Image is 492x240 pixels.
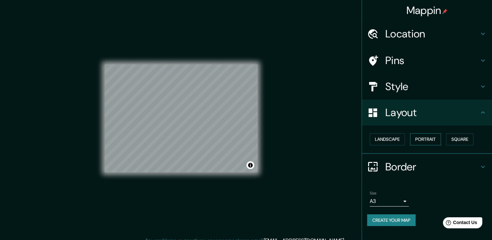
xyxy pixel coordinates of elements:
button: Square [446,133,473,145]
button: Landscape [370,133,405,145]
button: Portrait [410,133,441,145]
div: Style [362,73,492,100]
h4: Pins [385,54,479,67]
div: Pins [362,47,492,73]
img: pin-icon.png [442,9,447,14]
button: Toggle attribution [246,161,254,169]
div: Layout [362,100,492,126]
iframe: Help widget launcher [434,215,485,233]
h4: Mappin [406,4,448,17]
h4: Layout [385,106,479,119]
label: Size [370,190,377,196]
h4: Location [385,27,479,40]
button: Create your map [367,214,416,226]
h4: Style [385,80,479,93]
h4: Border [385,160,479,173]
div: Border [362,154,492,180]
div: Location [362,21,492,47]
div: A3 [370,196,409,207]
canvas: Map [105,64,258,172]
